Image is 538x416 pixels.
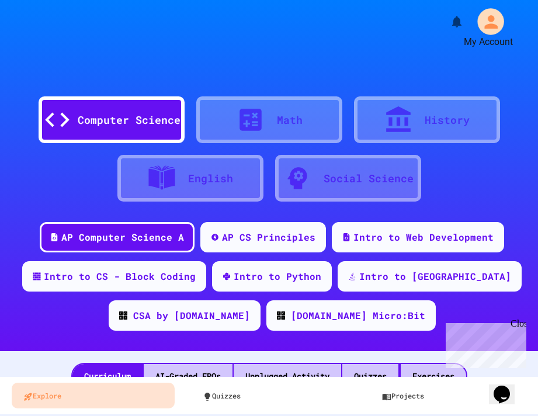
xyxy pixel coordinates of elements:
div: Social Science [324,171,414,186]
div: CSA by [DOMAIN_NAME] [133,308,250,323]
div: Unplugged Activity [234,364,341,388]
div: Chat with us now!Close [5,5,81,74]
div: Intro to Web Development [353,230,494,244]
div: English [188,171,233,186]
div: AP Computer Science A [61,230,184,244]
div: Exercises [401,364,466,388]
iframe: chat widget [441,318,526,368]
div: Intro to CS - Block Coding [44,269,196,283]
a: Projects [370,383,533,408]
img: CODE_logo_RGB.png [277,311,285,320]
div: My Account [462,5,508,39]
div: Math [277,112,303,128]
a: Explore [12,383,175,408]
img: CODE_logo_RGB.png [119,311,127,320]
div: Intro to [GEOGRAPHIC_DATA] [359,269,511,283]
div: AI-Graded FRQs [144,364,232,388]
a: Quizzes [191,383,354,408]
div: My Account [464,35,513,49]
div: AP CS Principles [222,230,315,244]
div: History [425,112,470,128]
iframe: chat widget [489,369,526,404]
div: [DOMAIN_NAME] Micro:Bit [291,308,425,323]
div: Quizzes [342,364,398,388]
div: Curriculum [72,364,143,388]
div: Computer Science [78,112,181,128]
div: My Notifications [428,12,467,32]
div: Intro to Python [234,269,321,283]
